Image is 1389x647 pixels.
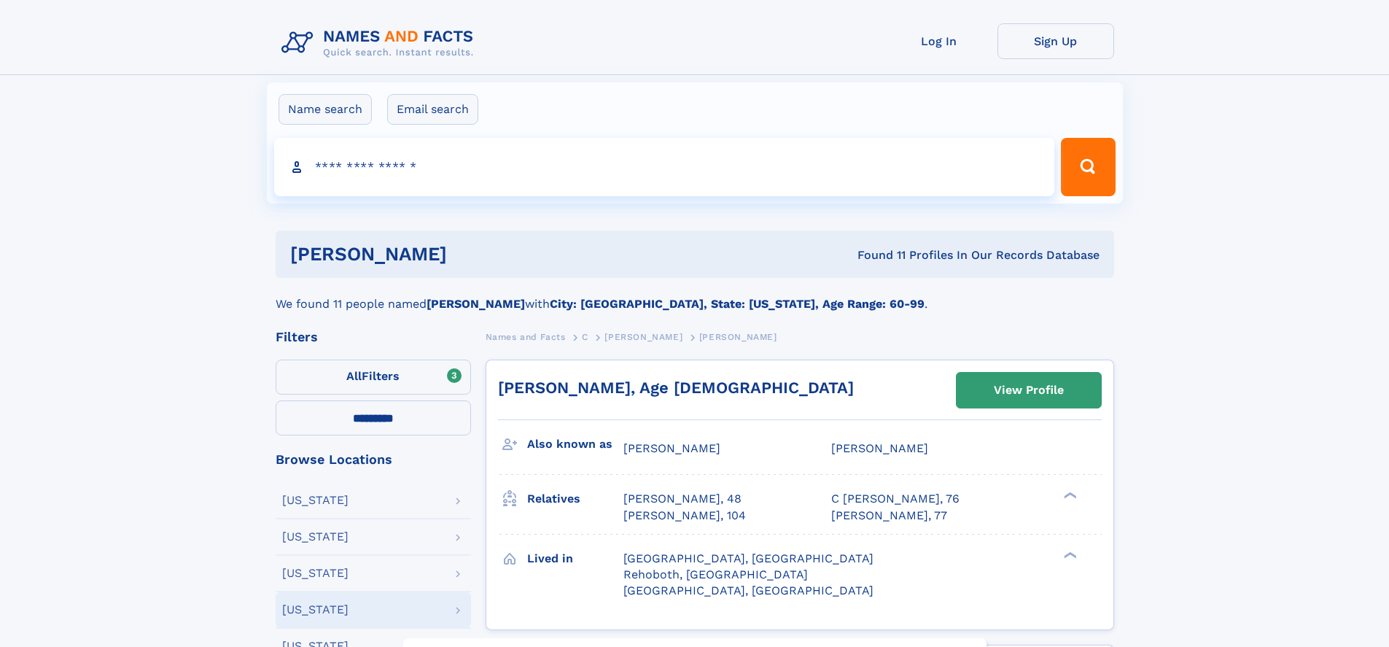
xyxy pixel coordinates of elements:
[623,584,874,597] span: [GEOGRAPHIC_DATA], [GEOGRAPHIC_DATA]
[1061,138,1115,196] button: Search Button
[282,604,349,616] div: [US_STATE]
[831,508,947,524] a: [PERSON_NAME], 77
[623,567,808,581] span: Rehoboth, [GEOGRAPHIC_DATA]
[881,23,997,59] a: Log In
[276,278,1114,313] div: We found 11 people named with .
[282,495,349,506] div: [US_STATE]
[527,432,623,457] h3: Also known as
[994,373,1064,407] div: View Profile
[582,328,588,346] a: C
[276,360,471,395] label: Filters
[604,332,682,342] span: [PERSON_NAME]
[279,94,372,125] label: Name search
[582,332,588,342] span: C
[346,369,362,383] span: All
[997,23,1114,59] a: Sign Up
[276,330,471,344] div: Filters
[276,453,471,466] div: Browse Locations
[427,297,525,311] b: [PERSON_NAME]
[387,94,478,125] label: Email search
[290,245,653,263] h1: [PERSON_NAME]
[527,487,623,511] h3: Relatives
[498,379,854,397] a: [PERSON_NAME], Age [DEMOGRAPHIC_DATA]
[623,441,720,455] span: [PERSON_NAME]
[527,546,623,571] h3: Lived in
[282,567,349,579] div: [US_STATE]
[623,551,874,565] span: [GEOGRAPHIC_DATA], [GEOGRAPHIC_DATA]
[1060,491,1078,500] div: ❯
[1060,550,1078,559] div: ❯
[604,328,682,346] a: [PERSON_NAME]
[652,247,1100,263] div: Found 11 Profiles In Our Records Database
[831,491,960,507] a: C [PERSON_NAME], 76
[623,491,742,507] a: [PERSON_NAME], 48
[486,328,566,346] a: Names and Facts
[282,531,349,543] div: [US_STATE]
[276,23,486,63] img: Logo Names and Facts
[623,508,746,524] a: [PERSON_NAME], 104
[274,138,1055,196] input: search input
[699,332,777,342] span: [PERSON_NAME]
[550,297,925,311] b: City: [GEOGRAPHIC_DATA], State: [US_STATE], Age Range: 60-99
[957,373,1101,408] a: View Profile
[831,441,928,455] span: [PERSON_NAME]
